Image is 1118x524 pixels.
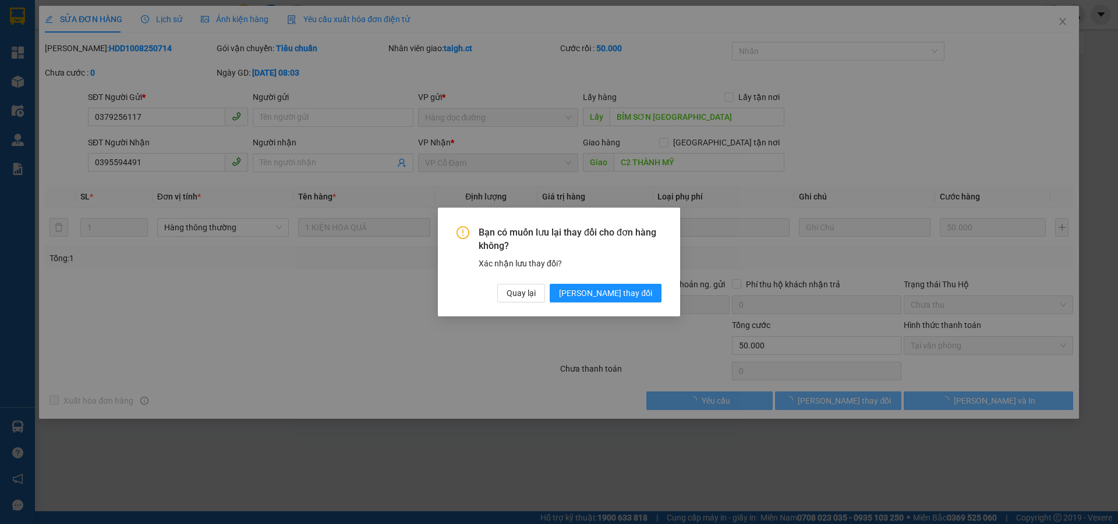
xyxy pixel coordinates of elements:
span: Bạn có muốn lưu lại thay đổi cho đơn hàng không? [479,226,661,252]
span: [PERSON_NAME] thay đổi [559,287,652,300]
button: [PERSON_NAME] thay đổi [550,284,661,302]
div: Xác nhận lưu thay đổi? [479,257,661,270]
span: Quay lại [507,287,536,300]
span: exclamation-circle [457,226,469,239]
button: Quay lại [497,284,545,302]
